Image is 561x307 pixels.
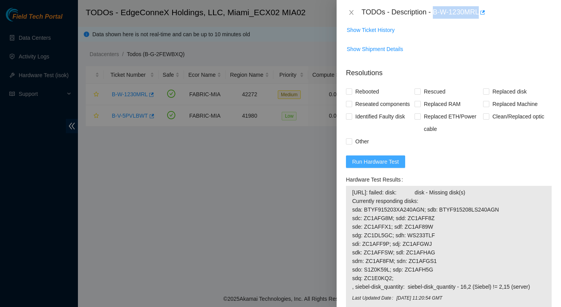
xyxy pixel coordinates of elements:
div: TODOs - Description - B-W-1230MRL [362,6,552,19]
span: Rebooted [352,85,382,98]
span: Show Shipment Details [347,45,403,53]
span: Rescued [421,85,448,98]
label: Hardware Test Results [346,173,406,186]
span: Run Hardware Test [352,157,399,166]
span: Clean/Replaced optic [489,110,547,123]
span: [URL]: failed: disk: disk - Missing disk(s) Currently responding disks: sda: BTYF915203XA240AGN; ... [352,188,545,291]
button: Run Hardware Test [346,155,405,168]
span: Identified Faulty disk [352,110,408,123]
span: Last Updated Date [352,295,396,302]
button: Show Ticket History [346,24,395,36]
button: Show Shipment Details [346,43,404,55]
button: Close [346,9,357,16]
span: Other [352,135,372,148]
span: Replaced disk [489,85,530,98]
p: Resolutions [346,62,552,78]
span: Replaced RAM [421,98,464,110]
span: close [348,9,355,16]
span: Reseated components [352,98,413,110]
span: Replaced Machine [489,98,541,110]
span: Show Ticket History [347,26,395,34]
span: [DATE] 11:20:54 GMT [396,295,545,302]
span: Replaced ETH/Power cable [421,110,483,135]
